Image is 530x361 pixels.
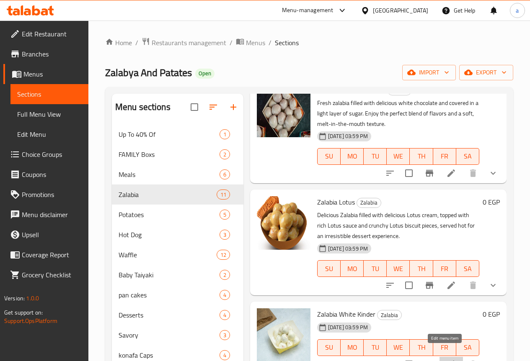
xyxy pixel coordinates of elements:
span: TU [367,150,383,162]
div: Waffle12 [112,245,243,265]
button: Branch-specific-item [419,275,440,295]
button: export [459,65,513,80]
button: SU [317,339,341,356]
a: Choice Groups [3,144,88,164]
nav: breadcrumb [105,37,513,48]
span: Baby Taiyaki [119,270,220,280]
div: Meals6 [112,164,243,184]
span: 3 [220,231,230,239]
span: pan cakes [119,290,220,300]
span: Meals [119,169,220,179]
a: Branches [3,44,88,64]
div: FAMILY Boxs2 [112,144,243,164]
span: Select to update [400,277,418,294]
li: / [269,38,271,48]
div: Menu-management [282,5,334,15]
span: Sections [275,38,299,48]
span: [DATE] 03:59 PM [325,323,371,331]
div: Desserts4 [112,305,243,325]
span: 2 [220,151,230,159]
a: Edit Restaurant [3,24,88,44]
span: Grocery Checklist [22,270,82,280]
img: Zalabia Lotus [257,196,310,250]
span: SU [321,150,337,162]
h6: 0 EGP [483,196,500,208]
span: import [409,67,449,78]
span: Choice Groups [22,149,82,159]
span: Sections [17,89,82,99]
a: Menu disclaimer [3,205,88,225]
a: Grocery Checklist [3,265,88,285]
span: Select all sections [186,98,203,116]
div: items [220,290,230,300]
span: Hot Dog [119,230,220,240]
div: Potatoes [119,210,220,220]
a: Edit menu item [446,280,456,290]
div: items [220,129,230,139]
a: Promotions [3,184,88,205]
span: a [516,6,519,15]
span: Zalabia White Kinder [317,308,375,320]
button: TH [410,260,433,277]
div: items [220,270,230,280]
a: Full Menu View [10,104,88,124]
a: Edit Menu [10,124,88,144]
a: Home [105,38,132,48]
span: Zalabya And Patates [105,63,192,82]
span: 1 [220,131,230,138]
h6: 0 EGP [483,308,500,320]
span: SU [321,263,337,275]
li: / [230,38,233,48]
span: Zalabia [357,198,381,207]
button: MO [341,148,364,165]
span: Desserts [119,310,220,320]
a: Edit menu item [446,168,456,178]
svg: Show Choices [488,280,498,290]
a: Upsell [3,225,88,245]
div: FAMILY Boxs [119,149,220,159]
button: SU [317,148,341,165]
span: TH [413,341,429,353]
button: show more [483,275,503,295]
span: Branches [22,49,82,59]
span: Get support on: [4,307,43,318]
span: SU [321,341,337,353]
span: Select to update [400,164,418,182]
div: items [220,169,230,179]
a: Menus [236,37,265,48]
button: SA [456,339,479,356]
span: Open [195,70,215,77]
span: Menus [246,38,265,48]
button: FR [433,148,456,165]
span: 4 [220,311,230,319]
span: TU [367,263,383,275]
span: Edit Restaurant [22,29,82,39]
div: Savory [119,330,220,340]
div: items [220,230,230,240]
button: SA [456,260,479,277]
span: 11 [217,191,230,199]
div: items [220,350,230,360]
span: Zalabia [377,310,401,320]
span: Promotions [22,189,82,200]
h2: Menu sections [115,101,171,113]
div: Potatoes5 [112,205,243,225]
img: Zalabia White Chocolate [257,84,310,137]
span: Menu disclaimer [22,210,82,220]
span: Menus [23,69,82,79]
span: SA [460,150,476,162]
span: TU [367,341,383,353]
button: show more [483,163,503,183]
span: WE [390,150,406,162]
span: Zalabia [119,189,217,200]
span: Full Menu View [17,109,82,119]
span: [DATE] 03:59 PM [325,132,371,140]
span: Waffle [119,250,217,260]
button: TH [410,339,433,356]
button: Branch-specific-item [419,163,440,183]
li: / [135,38,138,48]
